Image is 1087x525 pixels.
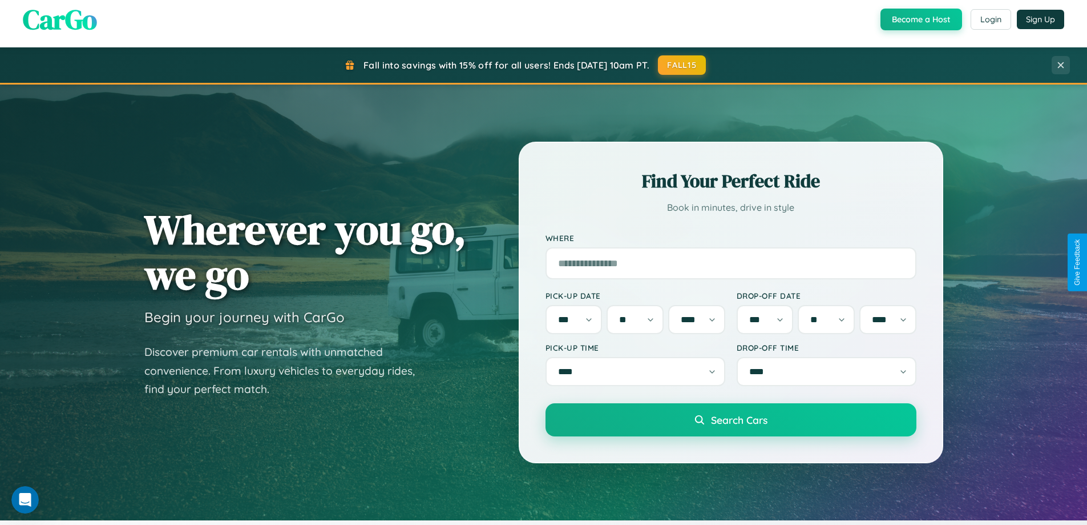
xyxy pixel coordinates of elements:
span: Search Cars [711,414,767,426]
span: Fall into savings with 15% off for all users! Ends [DATE] 10am PT. [363,59,649,71]
h2: Find Your Perfect Ride [545,169,916,194]
button: Login [971,9,1011,30]
button: Sign Up [1017,10,1064,29]
button: Become a Host [880,9,962,30]
button: Search Cars [545,403,916,436]
label: Where [545,233,916,243]
label: Drop-off Time [737,343,916,352]
p: Book in minutes, drive in style [545,199,916,216]
label: Pick-up Time [545,343,725,352]
label: Drop-off Date [737,291,916,300]
h3: Begin your journey with CarGo [144,308,345,326]
div: Give Feedback [1073,239,1081,286]
label: Pick-up Date [545,291,725,300]
button: FALL15 [658,55,706,75]
h1: Wherever you go, we go [144,207,466,297]
span: CarGo [23,1,97,38]
p: Discover premium car rentals with unmatched convenience. From luxury vehicles to everyday rides, ... [144,343,430,399]
iframe: Intercom live chat [11,486,39,514]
